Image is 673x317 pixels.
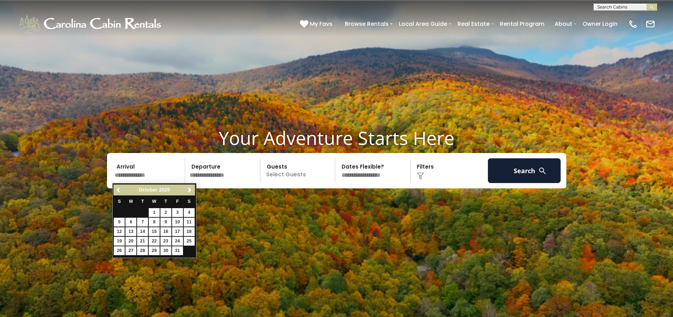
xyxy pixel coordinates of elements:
a: Real Estate [454,18,493,30]
img: search-regular-white.png [538,166,547,175]
a: 22 [149,237,160,246]
a: 30 [160,246,171,255]
a: 28 [137,246,148,255]
a: 11 [184,218,195,227]
a: Browse Rentals [341,18,392,30]
span: Sunday [118,199,121,204]
a: Previous [114,186,123,194]
a: 26 [114,246,125,255]
a: 6 [125,218,136,227]
span: Friday [176,199,179,204]
img: White-1-1-2.png [18,13,164,35]
a: 4 [184,208,195,217]
a: 15 [149,227,160,236]
a: 18 [184,227,195,236]
span: October [138,187,158,193]
a: 19 [114,237,125,246]
p: Select Guests [262,158,335,183]
span: Wednesday [152,199,157,204]
span: Monday [129,199,133,204]
a: 1 [149,208,160,217]
a: Owner Login [579,18,621,30]
a: 23 [160,237,171,246]
a: 31 [172,246,183,255]
span: 2025 [159,187,170,193]
button: Search [488,158,561,183]
h1: Your Adventure Starts Here [5,127,668,149]
img: filter--v1.png [417,172,424,180]
span: Thursday [165,199,167,204]
a: Next [185,186,194,194]
img: phone-regular-white.png [628,19,638,29]
a: 29 [149,246,160,255]
a: About [551,18,576,30]
img: mail-regular-white.png [645,19,655,29]
a: My Favs [300,19,334,29]
a: 14 [137,227,148,236]
a: 20 [125,237,136,246]
a: 13 [125,227,136,236]
a: 24 [172,237,183,246]
span: Saturday [188,199,190,204]
a: 3 [172,208,183,217]
a: 8 [149,218,160,227]
a: 25 [184,237,195,246]
a: 16 [160,227,171,236]
a: Rental Program [496,18,548,30]
a: Local Area Guide [395,18,451,30]
a: 7 [137,218,148,227]
a: 9 [160,218,171,227]
span: Tuesday [141,199,144,204]
span: Previous [116,187,122,193]
a: 21 [137,237,148,246]
a: 12 [114,227,125,236]
span: Next [187,187,193,193]
span: My Favs [310,19,332,28]
a: 10 [172,218,183,227]
a: 17 [172,227,183,236]
a: 5 [114,218,125,227]
a: 27 [125,246,136,255]
a: 2 [160,208,171,217]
